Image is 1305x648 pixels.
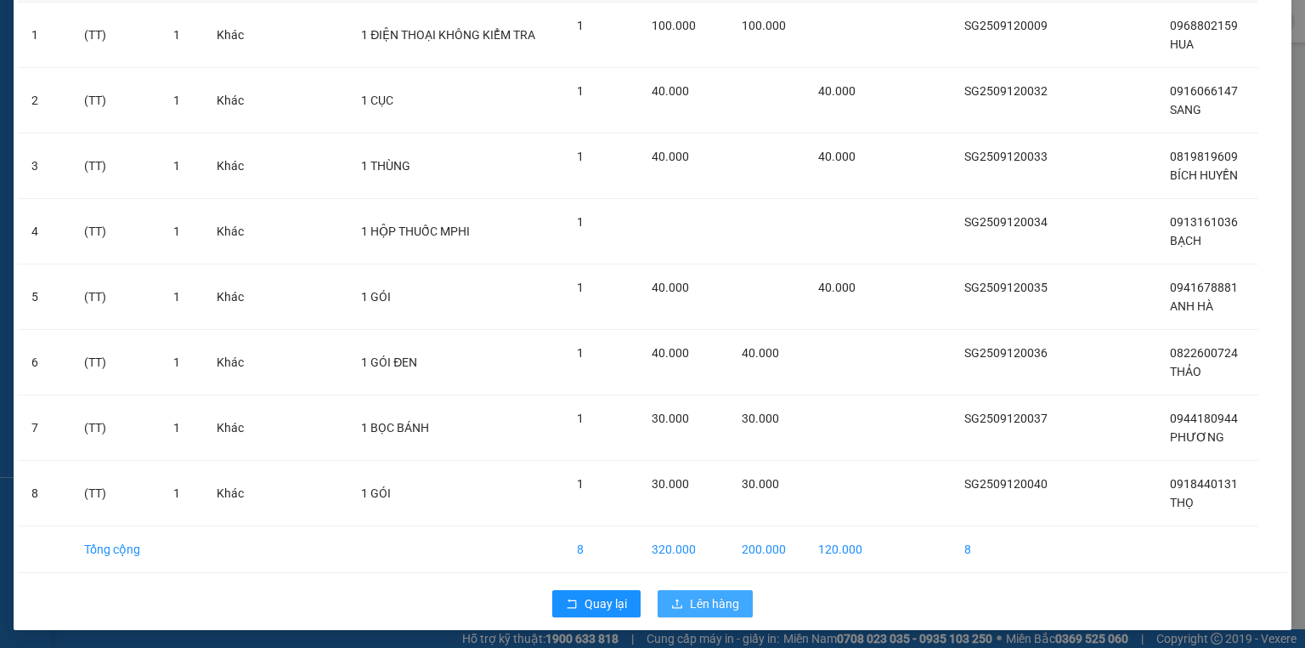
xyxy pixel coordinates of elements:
td: 8 [951,526,1069,573]
span: 1 CỤC [361,94,393,107]
span: 40.000 [652,150,689,163]
span: 1 [173,225,180,238]
td: (TT) [71,134,160,199]
span: 1 THÙNG [361,159,410,173]
span: 30.000 [652,477,689,491]
span: 0944180944 [1170,412,1238,425]
span: 1 [577,477,584,491]
span: SG2509120009 [964,19,1048,32]
td: 320.000 [638,526,728,573]
td: Khác [203,199,261,264]
span: 1 GÓI [361,290,391,304]
td: 6 [18,330,71,395]
td: 2 [18,68,71,134]
span: 40.000 [742,346,779,360]
span: SG2509120033 [964,150,1048,163]
span: 1 [173,28,180,42]
td: 5 [18,264,71,330]
td: (TT) [71,3,160,68]
span: 1 [173,159,180,173]
span: 40.000 [818,150,856,163]
span: 1 GÓI [361,486,391,500]
span: 1 [173,486,180,500]
span: 1 ĐIỆN THOẠI KHÔNG KIỂM TRA [361,28,535,42]
td: 1 [18,3,71,68]
span: 1 [173,290,180,304]
span: 0968802159 [1170,19,1238,32]
td: (TT) [71,199,160,264]
span: rollback [566,598,578,611]
span: 1 [577,281,584,294]
td: Khác [203,264,261,330]
span: SG2509120040 [964,477,1048,491]
td: 4 [18,199,71,264]
span: Quay lại [585,594,627,613]
span: 100.000 [742,19,786,32]
span: SG2509120032 [964,84,1048,98]
span: 1 [577,84,584,98]
span: BÍCH HUYỀN [1170,168,1238,182]
span: 1 [173,94,180,107]
span: BẠCH [1170,234,1201,247]
td: Khác [203,330,261,395]
td: (TT) [71,330,160,395]
span: 0822600724 [1170,346,1238,360]
span: SG2509120036 [964,346,1048,360]
span: 40.000 [652,84,689,98]
span: 1 HỘP THUỐC MPHI [361,225,470,238]
span: SG2509120034 [964,215,1048,229]
span: 1 [577,346,584,360]
td: 8 [18,461,71,526]
span: 30.000 [652,412,689,425]
td: 3 [18,134,71,199]
td: Khác [203,395,261,461]
span: 1 [577,215,584,229]
span: THẢO [1170,365,1201,378]
span: 30.000 [742,412,779,425]
td: Tổng cộng [71,526,160,573]
span: 1 [173,421,180,435]
td: Khác [203,134,261,199]
span: 40.000 [818,281,856,294]
span: 0913161036 [1170,215,1238,229]
span: 1 [577,19,584,32]
td: 200.000 [728,526,805,573]
span: THỌ [1170,496,1194,509]
td: (TT) [71,395,160,461]
span: 0819819609 [1170,150,1238,163]
span: SG2509120037 [964,412,1048,425]
td: (TT) [71,68,160,134]
td: Khác [203,68,261,134]
span: 30.000 [742,477,779,491]
button: rollbackQuay lại [552,590,641,617]
span: PHƯƠNG [1170,430,1224,444]
span: 40.000 [818,84,856,98]
span: upload [671,598,683,611]
span: 1 [173,355,180,369]
span: 40.000 [652,346,689,360]
td: (TT) [71,461,160,526]
span: SANG [1170,103,1201,117]
span: SG2509120035 [964,281,1048,294]
span: 1 [577,150,584,163]
span: 0916066147 [1170,84,1238,98]
span: ANH HÀ [1170,299,1213,313]
td: 8 [563,526,639,573]
td: 120.000 [805,526,881,573]
td: 7 [18,395,71,461]
span: 0941678881 [1170,281,1238,294]
td: Khác [203,461,261,526]
span: 100.000 [652,19,696,32]
span: 40.000 [652,281,689,294]
td: Khác [203,3,261,68]
button: uploadLên hàng [658,590,753,617]
span: 1 BỌC BÁNH [361,421,429,435]
td: (TT) [71,264,160,330]
span: 1 GÓI ĐEN [361,355,417,369]
span: Lên hàng [690,594,739,613]
span: 1 [577,412,584,425]
span: HUA [1170,37,1194,51]
span: 0918440131 [1170,477,1238,491]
